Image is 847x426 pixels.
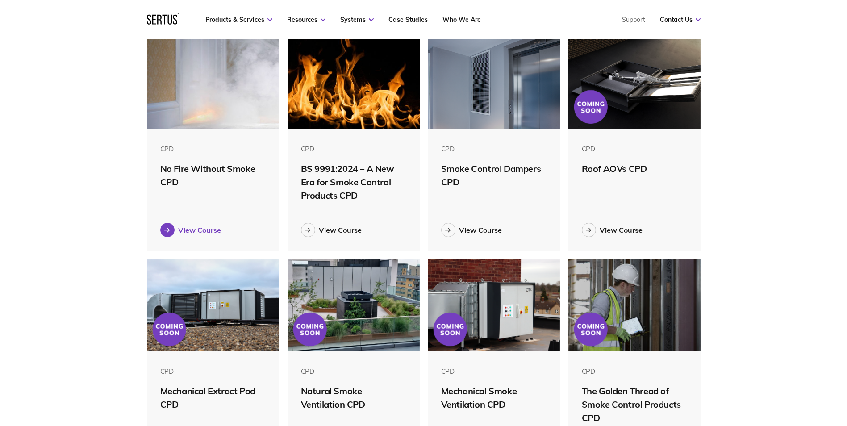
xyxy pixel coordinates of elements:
[301,223,407,237] a: View Course
[441,162,547,189] div: Smoke Control Dampers CPD
[660,16,701,24] a: Contact Us
[178,226,221,234] div: View Course
[582,162,688,175] div: Roof AOVs CPD
[441,223,547,237] a: View Course
[459,226,502,234] div: View Course
[441,145,547,153] div: CPD
[441,384,547,411] div: Mechanical Smoke Ventilation CPD
[340,16,374,24] a: Systems
[301,384,407,411] div: Natural Smoke Ventilation CPD
[160,145,266,153] div: CPD
[582,384,688,425] div: The Golden Thread of Smoke Control Products CPD
[301,367,407,376] div: CPD
[600,226,643,234] div: View Course
[205,16,272,24] a: Products & Services
[287,16,325,24] a: Resources
[301,145,407,153] div: CPD
[388,16,428,24] a: Case Studies
[160,223,266,237] a: View Course
[319,226,362,234] div: View Course
[301,162,407,202] div: BS 9991:2024 – A New Era for Smoke Control Products CPD
[442,16,481,24] a: Who We Are
[582,367,688,376] div: CPD
[441,367,547,376] div: CPD
[160,162,266,189] div: No Fire Without Smoke CPD
[582,145,688,153] div: CPD
[622,16,645,24] a: Support
[160,367,266,376] div: CPD
[582,223,688,237] a: View Course
[160,384,266,411] div: Mechanical Extract Pod CPD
